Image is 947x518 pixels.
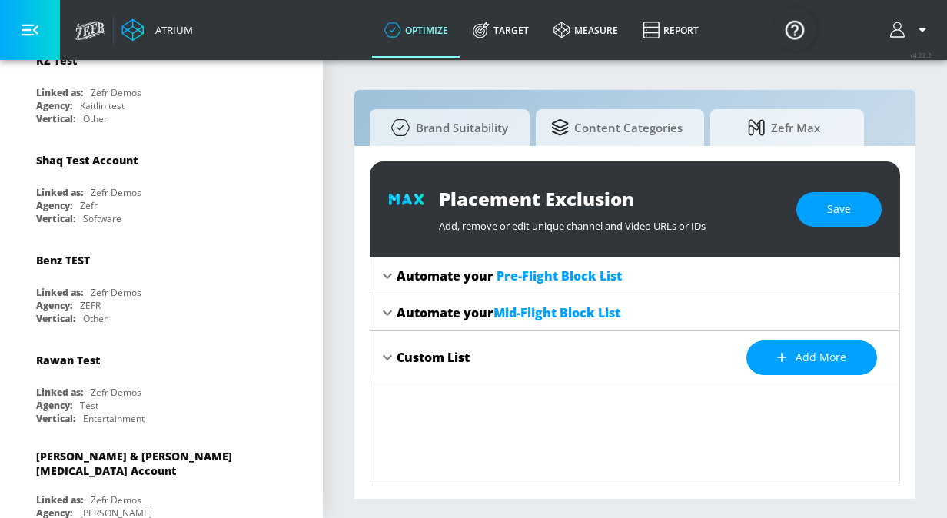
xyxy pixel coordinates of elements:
[91,386,141,399] div: Zefr Demos
[493,304,620,321] span: Mid-Flight Block List
[149,23,193,37] div: Atrium
[36,493,83,506] div: Linked as:
[36,53,77,68] div: KZ Test
[541,2,630,58] a: measure
[36,353,100,367] div: Rawan Test
[370,257,899,294] div: Automate your Pre-Flight Block List
[80,99,125,112] div: Kaitlin test
[910,51,932,59] span: v 4.22.2
[80,199,98,212] div: Zefr
[36,286,83,299] div: Linked as:
[36,99,72,112] div: Agency:
[796,192,882,227] button: Save
[439,211,781,233] div: Add, remove or edit unique channel and Video URLs or IDs
[36,212,75,225] div: Vertical:
[397,304,620,321] div: Automate your
[91,186,141,199] div: Zefr Demos
[36,112,75,125] div: Vertical:
[36,86,83,99] div: Linked as:
[91,86,141,99] div: Zefr Demos
[726,109,842,146] span: Zefr Max
[121,18,193,42] a: Atrium
[497,267,622,284] span: Pre-Flight Block List
[36,186,83,199] div: Linked as:
[25,141,298,229] div: Shaq Test AccountLinked as:Zefr DemosAgency:ZefrVertical:Software
[746,340,877,375] button: Add more
[25,341,298,429] div: Rawan TestLinked as:Zefr DemosAgency:TestVertical:Entertainment
[25,241,298,329] div: Benz TESTLinked as:Zefr DemosAgency:ZEFRVertical:Other
[83,412,145,425] div: Entertainment
[630,2,711,58] a: Report
[439,186,781,211] div: Placement Exclusion
[80,299,101,312] div: ZEFR
[36,386,83,399] div: Linked as:
[460,2,541,58] a: Target
[827,200,851,219] span: Save
[25,42,298,129] div: KZ TestLinked as:Zefr DemosAgency:Kaitlin testVertical:Other
[36,312,75,325] div: Vertical:
[773,8,816,51] button: Open Resource Center
[551,109,683,146] span: Content Categories
[370,294,899,331] div: Automate yourMid-Flight Block List
[36,153,138,168] div: Shaq Test Account
[36,399,72,412] div: Agency:
[91,493,141,506] div: Zefr Demos
[83,312,108,325] div: Other
[777,348,846,367] span: Add more
[80,399,98,412] div: Test
[36,412,75,425] div: Vertical:
[36,199,72,212] div: Agency:
[83,212,121,225] div: Software
[36,253,90,267] div: Benz TEST
[397,267,622,284] div: Automate your
[372,2,460,58] a: optimize
[397,349,470,366] div: Custom List
[36,449,273,478] div: [PERSON_NAME] & [PERSON_NAME][MEDICAL_DATA] Account
[370,331,899,384] div: Custom ListAdd more
[83,112,108,125] div: Other
[91,286,141,299] div: Zefr Demos
[36,299,72,312] div: Agency:
[385,109,508,146] span: Brand Suitability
